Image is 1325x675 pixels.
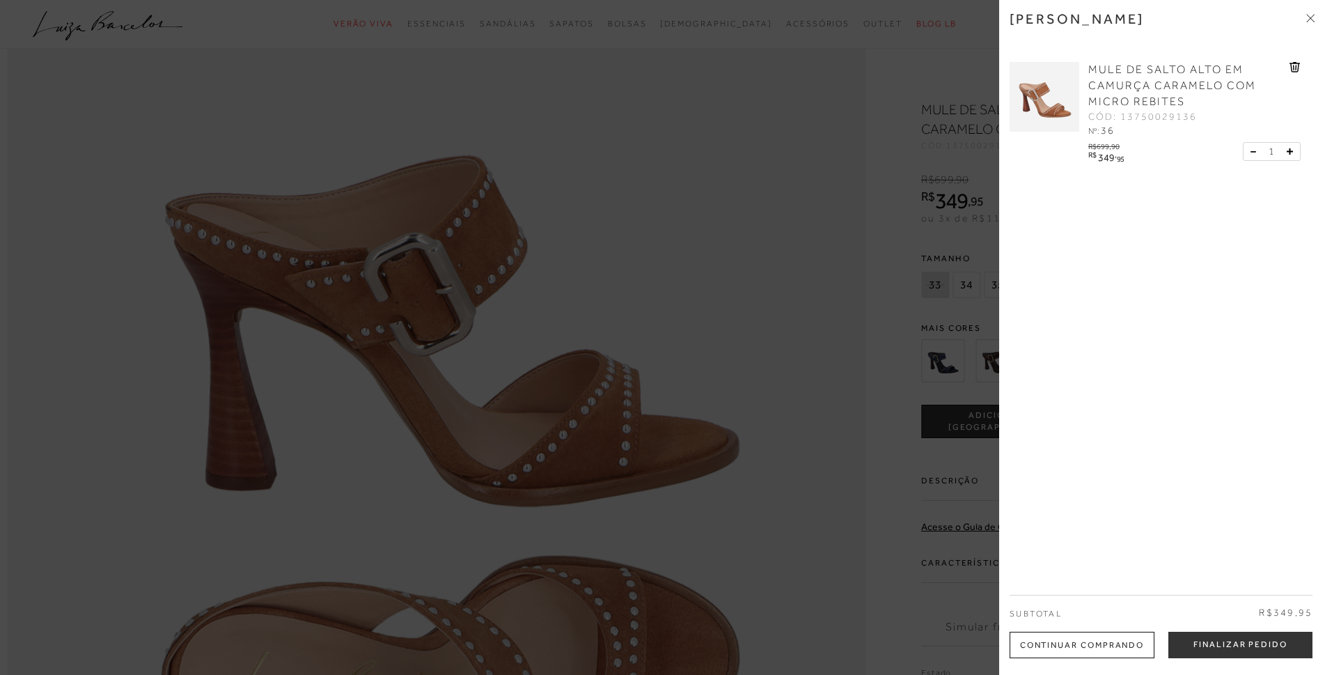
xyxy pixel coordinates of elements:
[1117,155,1124,163] span: 95
[1088,126,1099,136] span: Nº:
[1101,125,1115,136] span: 36
[1168,632,1312,658] button: Finalizar Pedido
[1088,62,1286,110] a: MULE DE SALTO ALTO EM CAMURÇA CARAMELO COM MICRO REBITES
[1088,139,1127,150] div: R$699,90
[1010,10,1145,27] h3: [PERSON_NAME]
[1010,632,1154,658] div: Continuar Comprando
[1088,151,1096,159] i: R$
[1010,609,1062,619] span: Subtotal
[1115,151,1124,159] i: ,
[1010,62,1079,132] img: MULE DE SALTO ALTO EM CAMURÇA CARAMELO COM MICRO REBITES
[1259,606,1312,620] span: R$349,95
[1088,63,1256,108] span: MULE DE SALTO ALTO EM CAMURÇA CARAMELO COM MICRO REBITES
[1269,144,1274,159] span: 1
[1088,110,1197,124] span: CÓD: 13750029136
[1098,152,1115,163] span: 349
